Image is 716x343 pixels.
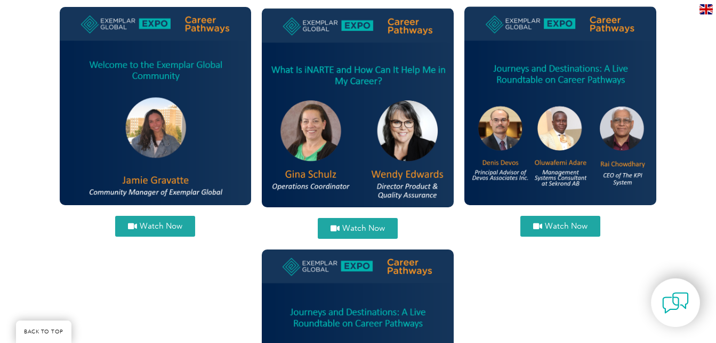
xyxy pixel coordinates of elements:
a: BACK TO TOP [16,321,71,343]
img: jamie [60,7,252,205]
a: Watch Now [115,216,195,237]
span: Watch Now [140,222,182,230]
img: gina and wendy [262,8,454,208]
img: contact-chat.png [662,290,689,316]
a: Watch Now [318,218,398,239]
a: Watch Now [520,216,600,237]
span: Watch Now [545,222,588,230]
span: Watch Now [342,224,385,232]
img: en [699,4,713,14]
